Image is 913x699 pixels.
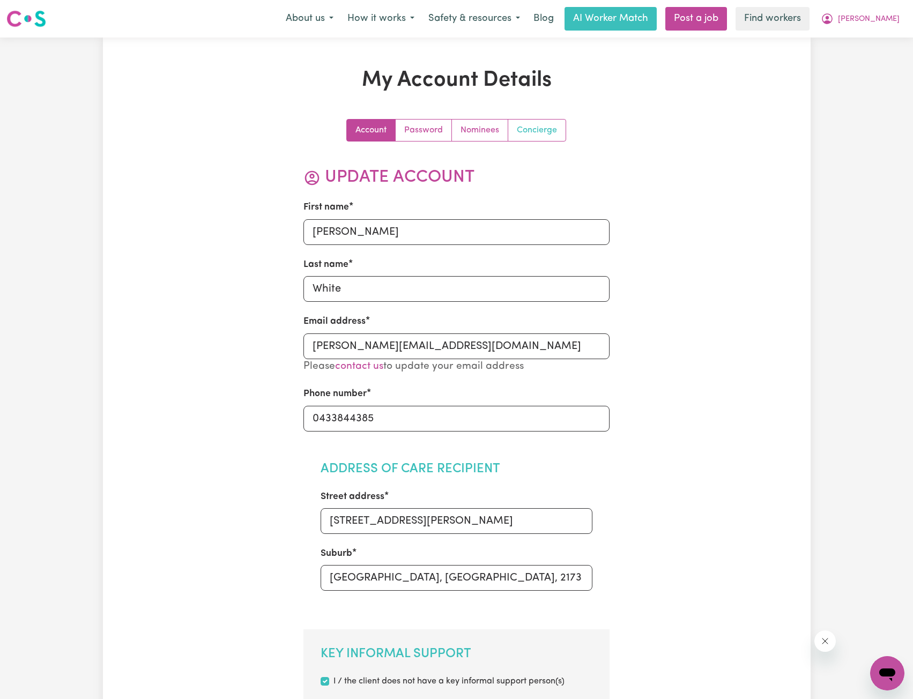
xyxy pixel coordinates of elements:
[6,8,65,16] span: Need any help?
[279,8,340,30] button: About us
[303,258,348,272] label: Last name
[321,508,592,534] input: e.g. 24/29, Victoria St.
[814,8,907,30] button: My Account
[321,565,592,591] input: e.g. North Bondi, New South Wales
[421,8,527,30] button: Safety & resources
[6,6,46,31] a: Careseekers logo
[303,406,610,432] input: e.g. 0410 123 456
[452,120,508,141] a: Update your nominees
[303,276,610,302] input: e.g. Childs
[227,68,686,93] h1: My Account Details
[814,630,836,652] iframe: Close message
[303,200,349,214] label: First name
[321,646,592,662] h2: Key Informal Support
[321,462,592,477] h2: Address of Care Recipient
[321,547,352,561] label: Suburb
[335,361,383,371] a: contact us
[303,315,366,329] label: Email address
[303,387,367,401] label: Phone number
[347,120,396,141] a: Update your account
[321,490,384,504] label: Street address
[736,7,810,31] a: Find workers
[6,9,46,28] img: Careseekers logo
[665,7,727,31] a: Post a job
[508,120,566,141] a: Update account manager
[340,8,421,30] button: How it works
[303,333,610,359] input: e.g. beth.childs@gmail.com
[527,7,560,31] a: Blog
[396,120,452,141] a: Update your password
[838,13,900,25] span: [PERSON_NAME]
[565,7,657,31] a: AI Worker Match
[333,675,565,688] label: I / the client does not have a key informal support person(s)
[303,359,610,375] p: Please to update your email address
[303,167,610,188] h2: Update Account
[870,656,904,690] iframe: Button to launch messaging window
[303,219,610,245] input: e.g. Beth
